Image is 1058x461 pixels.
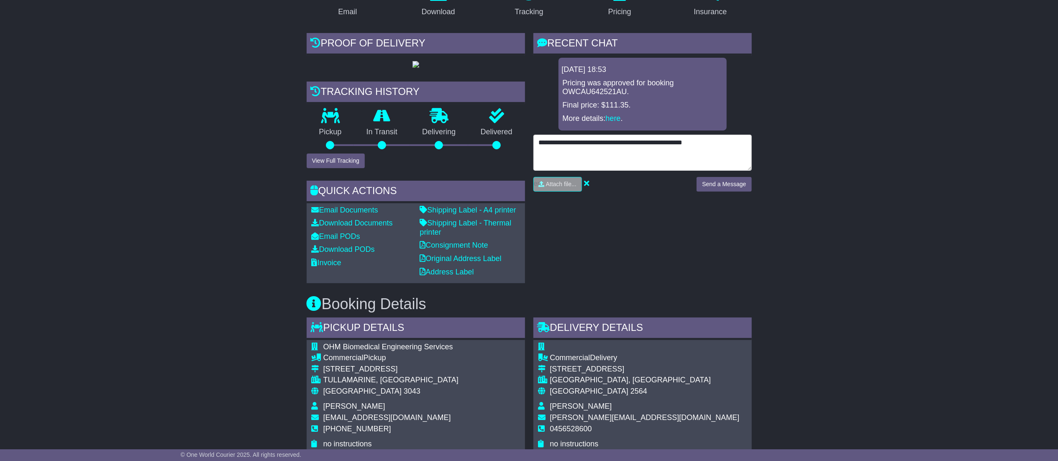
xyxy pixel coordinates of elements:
p: Pricing was approved for booking OWCAU642521AU. [563,79,722,97]
div: Pickup Details [307,318,525,340]
div: [GEOGRAPHIC_DATA], [GEOGRAPHIC_DATA] [550,376,740,385]
span: no instructions [550,440,599,448]
span: Commercial [323,353,364,362]
p: Pickup [307,128,354,137]
span: [GEOGRAPHIC_DATA] [550,387,628,395]
a: Original Address Label [420,254,502,263]
div: RECENT CHAT [533,33,752,56]
button: View Full Tracking [307,154,365,168]
h3: Booking Details [307,296,752,312]
p: Delivered [468,128,525,137]
a: Email Documents [312,206,378,214]
div: Tracking [515,6,543,18]
div: Insurance [694,6,727,18]
p: Final price: $111.35. [563,101,722,110]
div: Quick Actions [307,181,525,203]
span: Commercial [550,353,590,362]
div: Delivery Details [533,318,752,340]
p: In Transit [354,128,410,137]
div: Email [338,6,357,18]
div: Tracking history [307,82,525,104]
span: no instructions [323,440,372,448]
div: Proof of Delivery [307,33,525,56]
a: here [606,114,621,123]
div: [STREET_ADDRESS] [550,365,740,374]
p: More details: . [563,114,722,123]
span: OHM Biomedical Engineering Services [323,343,453,351]
div: Pickup [323,353,459,363]
span: [GEOGRAPHIC_DATA] [323,387,402,395]
span: [PERSON_NAME] [323,402,385,410]
div: [STREET_ADDRESS] [323,365,459,374]
a: Consignment Note [420,241,488,249]
a: Download PODs [312,245,375,254]
a: Shipping Label - A4 printer [420,206,516,214]
span: 2564 [630,387,647,395]
img: GetPodImage [412,61,419,68]
a: Email PODs [312,232,360,241]
span: © One World Courier 2025. All rights reserved. [181,451,302,458]
span: 0456528600 [550,425,592,433]
span: [PERSON_NAME] [550,402,612,410]
div: Pricing [608,6,631,18]
p: Delivering [410,128,469,137]
a: Address Label [420,268,474,276]
span: [EMAIL_ADDRESS][DOMAIN_NAME] [323,413,451,422]
div: [DATE] 18:53 [562,65,723,74]
div: Download [422,6,455,18]
button: Send a Message [697,177,751,192]
a: Invoice [312,259,341,267]
span: [PHONE_NUMBER] [323,425,391,433]
div: TULLAMARINE, [GEOGRAPHIC_DATA] [323,376,459,385]
a: Shipping Label - Thermal printer [420,219,512,236]
a: Download Documents [312,219,393,227]
span: [PERSON_NAME][EMAIL_ADDRESS][DOMAIN_NAME] [550,413,740,422]
div: Delivery [550,353,740,363]
span: 3043 [404,387,420,395]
